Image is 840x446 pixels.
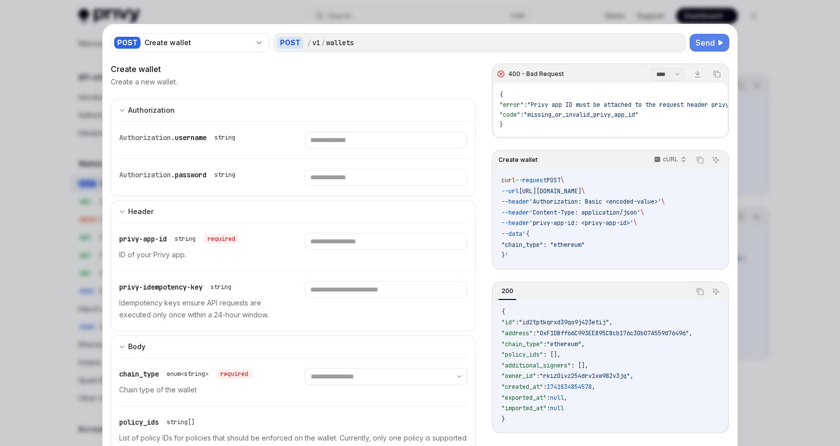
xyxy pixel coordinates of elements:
[501,372,536,380] span: "owner_id"
[501,251,508,259] span: }'
[543,351,560,359] span: : [],
[501,351,543,359] span: "policy_ids"
[119,283,203,292] span: privy-idempotency-key
[111,99,476,121] button: expand input section
[547,394,550,402] span: :
[119,249,281,261] p: ID of your Privy app.
[529,219,633,227] span: 'privy-app-id: <privy-app-id>'
[501,383,543,391] span: "created_at"
[547,383,592,391] span: 1741834854578
[307,38,311,48] div: /
[501,198,529,206] span: --header
[540,372,630,380] span: "rkiz0ivz254drv1xw982v3jq"
[581,340,585,348] span: ,
[640,209,644,217] span: \
[536,329,689,337] span: "0xF1DBff66C993EE895C8cb176c30b07A559d76496"
[175,170,207,179] span: password
[119,368,252,380] div: chain_type
[547,404,550,412] span: :
[499,91,503,99] span: {
[119,233,239,245] div: privy-app-id
[111,335,476,358] button: expand input section
[119,418,159,427] span: policy_ids
[501,329,533,337] span: "address"
[128,341,145,353] div: Body
[499,121,503,129] span: }
[515,318,519,326] span: :
[501,176,515,184] span: curl
[560,176,564,184] span: \
[501,394,547,402] span: "exported_at"
[114,37,140,49] div: POST
[547,176,560,184] span: POST
[710,68,723,80] button: Copy the contents from the code block
[499,101,524,109] span: "error"
[216,369,252,379] div: required
[536,372,540,380] span: :
[144,38,251,48] div: Create wallet
[630,372,633,380] span: ,
[529,209,640,217] span: 'Content-Type: application/json'
[543,340,547,348] span: :
[119,370,159,378] span: chain_type
[571,362,588,370] span: : [],
[522,230,529,238] span: '{
[501,415,505,423] span: }
[543,383,547,391] span: :
[321,38,325,48] div: /
[277,37,303,49] div: POST
[501,340,543,348] span: "chain_type"
[633,219,637,227] span: \
[524,111,638,119] span: "missing_or_invalid_privy_app_id"
[119,384,281,396] p: Chain type of the wallet
[519,187,581,195] span: [URL][DOMAIN_NAME]
[498,285,516,297] div: 200
[520,111,524,119] span: :
[501,308,505,316] span: {
[648,151,691,168] button: cURL
[119,297,281,321] p: Idempotency keys ensure API requests are executed only once within a 24-hour window.
[119,132,239,144] div: Authorization.username
[111,63,476,75] div: Create wallet
[694,285,706,298] button: Copy the contents from the code block
[499,111,520,119] span: "code"
[696,37,715,49] span: Send
[119,234,167,243] span: privy-app-id
[111,32,270,53] button: POSTCreate wallet
[694,153,706,166] button: Copy the contents from the code block
[524,101,527,109] span: :
[501,219,529,227] span: --header
[119,281,235,293] div: privy-idempotency-key
[326,38,354,48] div: wallets
[501,362,571,370] span: "additional_signers"
[581,187,585,195] span: \
[527,101,757,109] span: "Privy app ID must be attached to the request header privy-app-id"
[501,241,585,249] span: "chain_type": "ethereum"
[550,404,564,412] span: null
[609,318,613,326] span: ,
[663,155,678,163] p: cURL
[519,318,609,326] span: "id2tptkqrxd39qo9j423etij"
[547,340,581,348] span: "ethereum"
[533,329,536,337] span: :
[312,38,320,48] div: v1
[119,133,175,142] span: Authorization.
[661,198,665,206] span: \
[515,176,547,184] span: --request
[592,383,595,391] span: ,
[689,329,693,337] span: ,
[501,318,515,326] span: "id"
[119,416,199,428] div: policy_ids
[119,170,175,179] span: Authorization.
[564,394,567,402] span: ,
[111,200,476,223] button: expand input section
[529,198,661,206] span: 'Authorization: Basic <encoded-value>'
[709,285,722,298] button: Ask AI
[501,209,529,217] span: --header
[119,169,239,181] div: Authorization.password
[175,133,207,142] span: username
[128,206,153,218] div: Header
[690,34,729,52] button: Send
[709,153,722,166] button: Ask AI
[498,156,538,164] span: Create wallet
